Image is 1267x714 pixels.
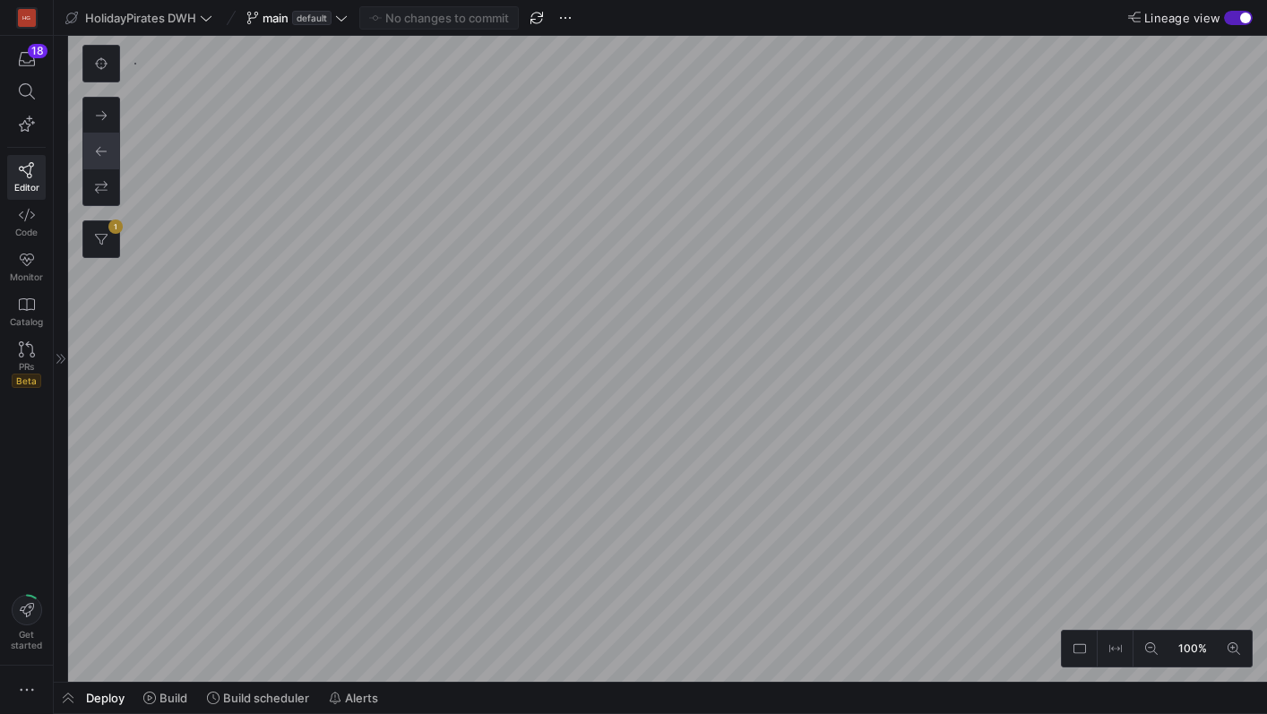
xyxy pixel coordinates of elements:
span: Alerts [345,691,378,705]
span: Beta [12,374,41,388]
a: PRsBeta [7,334,46,395]
div: 18 [28,44,47,58]
span: main [263,11,289,25]
button: 18 [7,43,46,75]
button: Build [135,683,195,713]
a: Code [7,200,46,245]
a: Catalog [7,289,46,334]
button: Getstarted [7,588,46,658]
span: Code [15,227,38,237]
span: Monitor [10,271,43,282]
a: Monitor [7,245,46,289]
span: Editor [14,182,39,193]
span: Catalog [10,316,43,327]
span: HolidayPirates DWH [85,11,196,25]
span: Deploy [86,691,125,705]
span: default [292,11,332,25]
button: maindefault [242,6,352,30]
span: Lineage view [1144,11,1220,25]
div: HG [18,9,36,27]
button: Alerts [321,683,386,713]
a: Editor [7,155,46,200]
button: HolidayPirates DWH [61,6,217,30]
a: HG [7,3,46,33]
span: Build scheduler [223,691,309,705]
span: Get started [11,629,42,650]
span: Build [159,691,187,705]
span: PRs [19,361,34,372]
button: Build scheduler [199,683,317,713]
